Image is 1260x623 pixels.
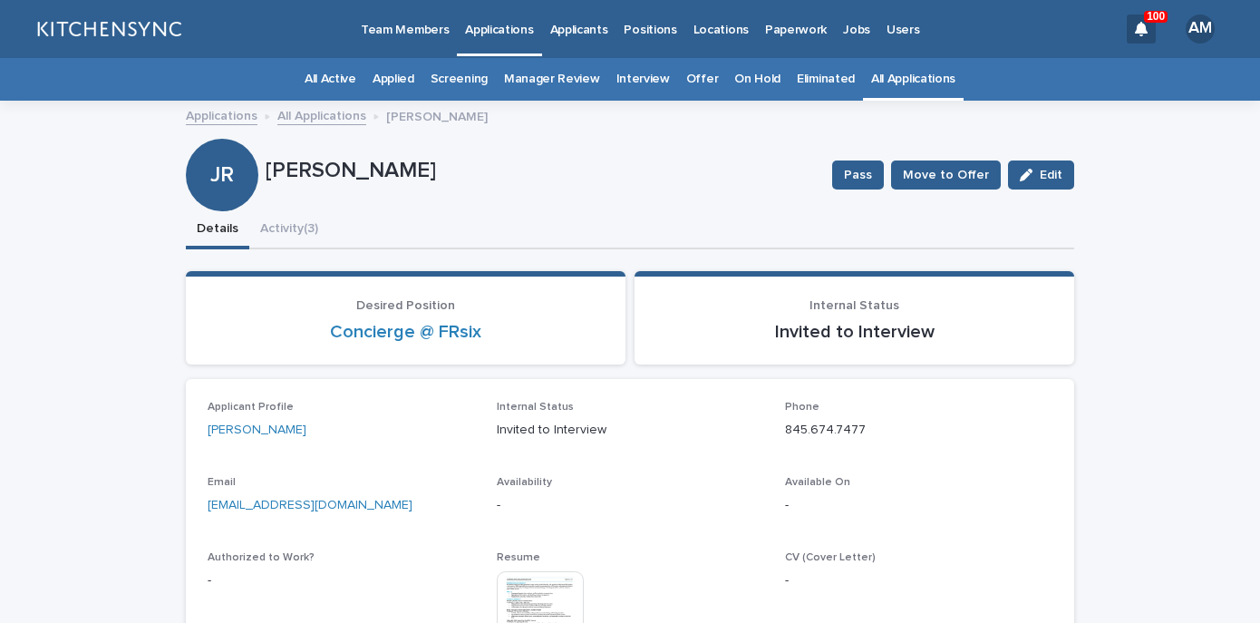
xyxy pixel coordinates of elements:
p: - [208,571,475,590]
a: [PERSON_NAME] [208,421,306,440]
span: Applicant Profile [208,402,294,413]
a: Applied [373,58,414,101]
span: Resume [497,552,540,563]
div: JR [186,89,258,188]
span: Email [208,477,236,488]
p: [PERSON_NAME] [266,158,818,184]
a: Eliminated [797,58,855,101]
span: CV (Cover Letter) [785,552,876,563]
div: AM [1186,15,1215,44]
span: Authorized to Work? [208,552,315,563]
p: - [785,496,1052,515]
span: Phone [785,402,819,413]
a: On Hold [734,58,780,101]
a: [EMAIL_ADDRESS][DOMAIN_NAME] [208,499,412,511]
p: [PERSON_NAME] [386,105,488,125]
p: Invited to Interview [656,321,1052,343]
img: lGNCzQTxQVKGkIr0XjOy [36,11,181,47]
a: Offer [686,58,718,101]
a: All Applications [871,58,955,101]
a: Screening [431,58,488,101]
a: 845.674.7477 [785,423,866,436]
div: 100 [1127,15,1156,44]
p: - [785,571,1052,590]
a: Applications [186,104,257,125]
a: All Active [305,58,356,101]
span: Internal Status [809,299,899,312]
p: 100 [1147,10,1165,23]
span: Available On [785,477,850,488]
span: Pass [844,166,872,184]
span: Availability [497,477,552,488]
p: - [497,496,764,515]
a: Concierge @ FRsix [330,321,481,343]
button: Details [186,211,249,249]
span: Edit [1040,169,1062,181]
button: Edit [1008,161,1074,190]
span: Move to Offer [903,166,989,184]
p: Invited to Interview [497,421,764,440]
span: Desired Position [356,299,455,312]
span: Internal Status [497,402,574,413]
a: Manager Review [504,58,600,101]
button: Move to Offer [891,161,1001,190]
button: Activity (3) [249,211,329,249]
a: Interview [616,58,670,101]
a: All Applications [277,104,366,125]
button: Pass [832,161,884,190]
